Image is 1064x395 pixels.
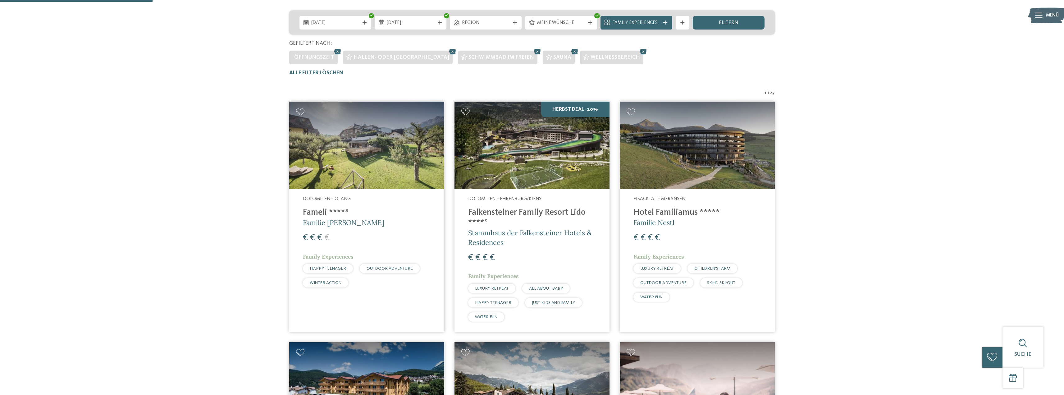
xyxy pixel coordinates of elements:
[324,233,330,242] span: €
[475,315,497,319] span: WATER FUN
[454,102,610,189] img: Familienhotels gesucht? Hier findet ihr die besten!
[289,102,444,332] a: Familienhotels gesucht? Hier findet ihr die besten! Dolomiten – Olang Fameli ****ˢ Familie [PERSO...
[719,20,738,26] span: filtern
[310,266,346,271] span: HAPPY TEENAGER
[633,253,684,260] span: Family Experiences
[633,218,674,227] span: Familie Nestl
[537,20,585,26] span: Meine Wünsche
[468,208,596,228] h4: Falkensteiner Family Resort Lido ****ˢ
[591,55,640,60] span: Wellnessbereich
[303,253,354,260] span: Family Experiences
[612,20,660,26] span: Family Experiences
[620,102,775,189] img: Familienhotels gesucht? Hier findet ihr die besten!
[354,55,449,60] span: Hallen- oder [GEOGRAPHIC_DATA]
[468,55,534,60] span: Schwimmbad im Freien
[468,253,473,262] span: €
[303,233,308,242] span: €
[641,233,646,242] span: €
[640,295,663,299] span: WATER FUN
[482,253,488,262] span: €
[768,90,770,97] span: /
[475,301,511,305] span: HAPPY TEENAGER
[655,233,660,242] span: €
[468,228,591,247] span: Stammhaus der Falkensteiner Hotels & Residences
[310,281,341,285] span: WINTER ACTION
[367,266,413,271] span: OUTDOOR ADVENTURE
[303,196,351,201] span: Dolomiten – Olang
[633,196,685,201] span: Eisacktal – Meransen
[294,55,334,60] span: Öffnungszeit
[468,196,541,201] span: Dolomiten – Ehrenburg/Kiens
[311,20,359,26] span: [DATE]
[454,102,610,332] a: Familienhotels gesucht? Hier findet ihr die besten! Herbst Deal -20% Dolomiten – Ehrenburg/Kiens ...
[289,41,332,46] span: Gefiltert nach:
[1014,352,1031,357] span: Suche
[529,286,563,291] span: ALL ABOUT BABY
[468,273,519,280] span: Family Experiences
[289,102,444,189] img: Familienhotels gesucht? Hier findet ihr die besten!
[289,70,343,76] span: Alle Filter löschen
[633,233,639,242] span: €
[694,266,730,271] span: CHILDREN’S FARM
[640,266,674,271] span: LUXURY RETREAT
[770,90,775,97] span: 27
[475,253,481,262] span: €
[475,286,509,291] span: LUXURY RETREAT
[310,233,315,242] span: €
[765,90,768,97] span: 11
[648,233,653,242] span: €
[553,55,571,60] span: Sauna
[490,253,495,262] span: €
[317,233,322,242] span: €
[462,20,510,26] span: Region
[640,281,687,285] span: OUTDOOR ADVENTURE
[303,218,384,227] span: Familie [PERSON_NAME]
[620,102,775,332] a: Familienhotels gesucht? Hier findet ihr die besten! Eisacktal – Meransen Hotel Familiamus ***** F...
[707,281,735,285] span: SKI-IN SKI-OUT
[387,20,435,26] span: [DATE]
[532,301,575,305] span: JUST KIDS AND FAMILY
